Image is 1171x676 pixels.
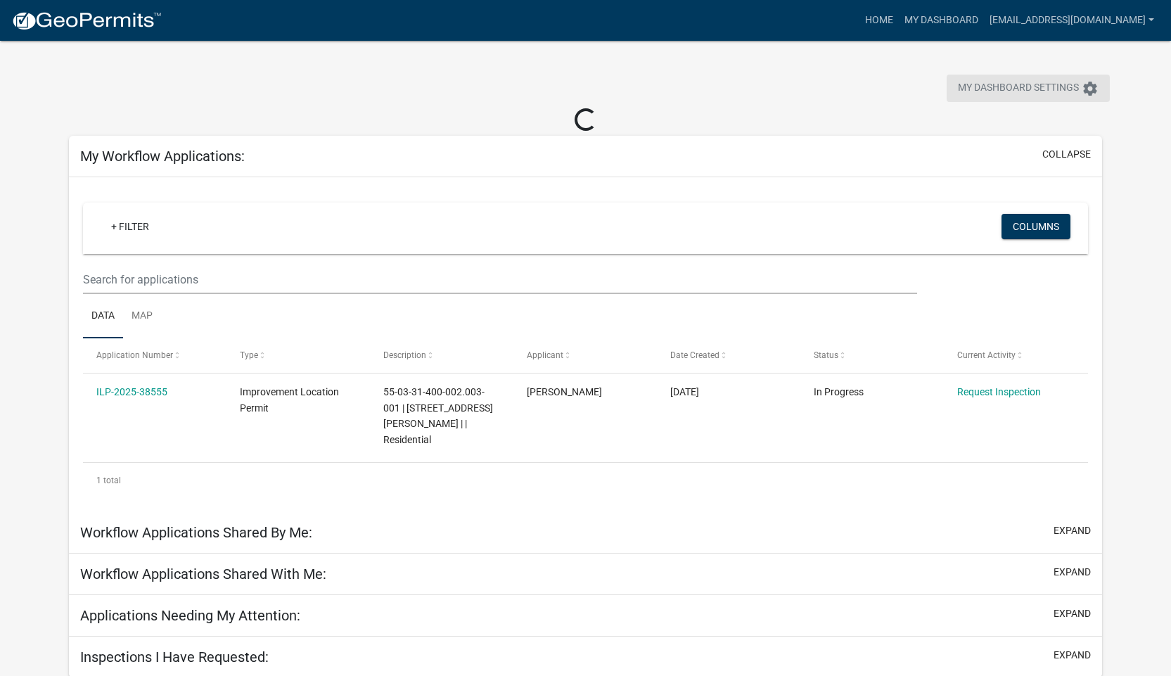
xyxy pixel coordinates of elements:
[957,386,1041,397] a: Request Inspection
[383,386,493,445] span: 55-03-31-400-002.003-001 | 6158 N RHODES RD | | Residential
[670,350,719,360] span: Date Created
[1054,523,1091,538] button: expand
[800,338,944,372] datatable-header-cell: Status
[513,338,657,372] datatable-header-cell: Applicant
[527,386,602,397] span: robert lewis
[670,386,699,397] span: 08/11/2025
[1082,80,1099,97] i: settings
[83,265,916,294] input: Search for applications
[657,338,800,372] datatable-header-cell: Date Created
[80,524,312,541] h5: Workflow Applications Shared By Me:
[1054,606,1091,621] button: expand
[80,607,300,624] h5: Applications Needing My Attention:
[814,350,838,360] span: Status
[83,338,226,372] datatable-header-cell: Application Number
[96,350,173,360] span: Application Number
[1042,147,1091,162] button: collapse
[96,386,167,397] a: ILP-2025-38555
[123,294,161,339] a: Map
[226,338,370,372] datatable-header-cell: Type
[240,386,339,414] span: Improvement Location Permit
[1054,648,1091,663] button: expand
[83,463,1088,498] div: 1 total
[240,350,258,360] span: Type
[383,350,426,360] span: Description
[958,80,1079,97] span: My Dashboard Settings
[984,7,1160,34] a: [EMAIL_ADDRESS][DOMAIN_NAME]
[80,566,326,582] h5: Workflow Applications Shared With Me:
[957,350,1016,360] span: Current Activity
[69,177,1102,512] div: collapse
[370,338,513,372] datatable-header-cell: Description
[1054,565,1091,580] button: expand
[83,294,123,339] a: Data
[80,148,245,165] h5: My Workflow Applications:
[1002,214,1070,239] button: Columns
[80,649,269,665] h5: Inspections I Have Requested:
[527,350,563,360] span: Applicant
[947,75,1110,102] button: My Dashboard Settingssettings
[859,7,899,34] a: Home
[899,7,984,34] a: My Dashboard
[814,386,864,397] span: In Progress
[100,214,160,239] a: + Filter
[944,338,1087,372] datatable-header-cell: Current Activity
